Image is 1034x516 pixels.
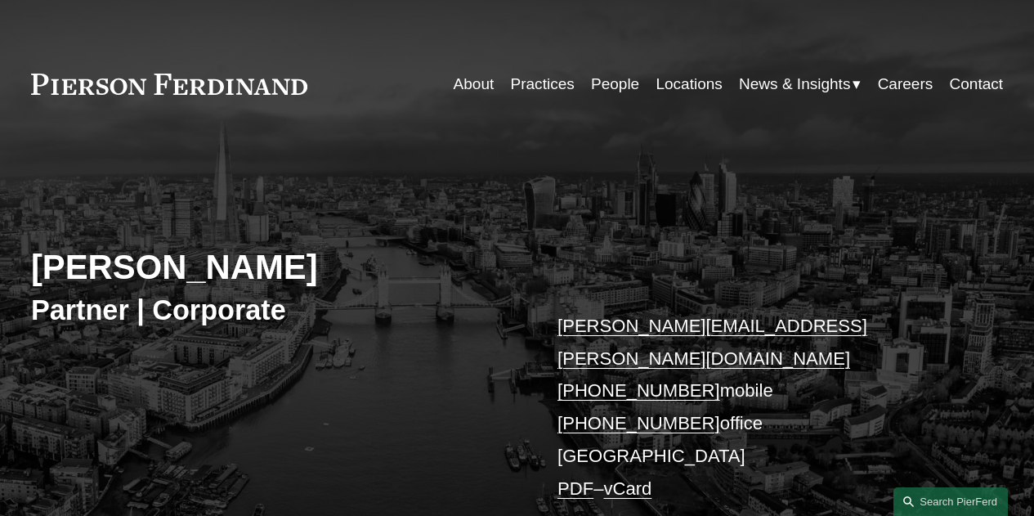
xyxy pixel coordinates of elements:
[557,380,720,401] a: [PHONE_NUMBER]
[454,69,495,100] a: About
[591,69,639,100] a: People
[557,310,962,505] p: mobile office [GEOGRAPHIC_DATA] –
[511,69,575,100] a: Practices
[878,69,933,100] a: Careers
[557,316,867,369] a: [PERSON_NAME][EMAIL_ADDRESS][PERSON_NAME][DOMAIN_NAME]
[557,413,720,433] a: [PHONE_NUMBER]
[950,69,1004,100] a: Contact
[31,247,517,289] h2: [PERSON_NAME]
[603,478,651,499] a: vCard
[557,478,593,499] a: PDF
[656,69,722,100] a: Locations
[739,70,850,98] span: News & Insights
[893,487,1008,516] a: Search this site
[31,293,517,327] h3: Partner | Corporate
[739,69,861,100] a: folder dropdown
